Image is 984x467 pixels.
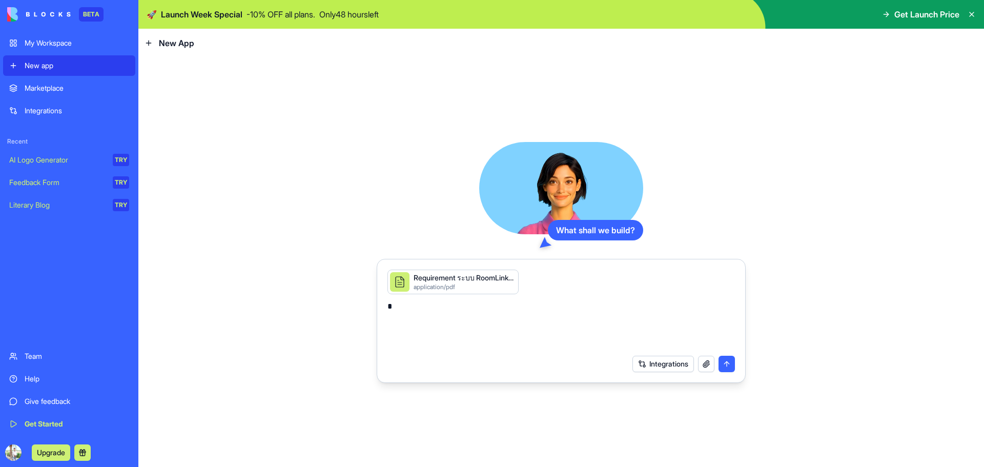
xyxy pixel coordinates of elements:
div: TRY [113,154,129,166]
a: Give feedback [3,391,135,412]
div: Requirement ระบบ RoomLink Pro.pdf [414,273,514,283]
div: Integrations [25,106,129,116]
span: Recent [3,137,135,146]
a: Get Started [3,414,135,434]
img: logo [7,7,71,22]
span: Get Launch Price [894,8,959,21]
a: My Workspace [3,33,135,53]
div: BETA [79,7,104,22]
div: Give feedback [25,396,129,407]
div: AI Logo Generator [9,155,106,165]
a: AI Logo GeneratorTRY [3,150,135,170]
img: ACg8ocKzZ1abWccmzoq6XjW9hBLt6Ie_NhkHhbWTQDbwyHCeuFZbotgw=s96-c [5,444,22,461]
div: Help [25,374,129,384]
a: BETA [7,7,104,22]
span: Launch Week Special [161,8,242,21]
div: TRY [113,199,129,211]
div: application/pdf [414,283,514,291]
button: Integrations [632,356,694,372]
div: Team [25,351,129,361]
div: Literary Blog [9,200,106,210]
p: Only 48 hours left [319,8,379,21]
div: Marketplace [25,83,129,93]
div: New app [25,60,129,71]
a: Feedback FormTRY [3,172,135,193]
div: My Workspace [25,38,129,48]
a: Help [3,369,135,389]
a: Team [3,346,135,367]
div: Get Started [25,419,129,429]
span: 🚀 [147,8,157,21]
div: TRY [113,176,129,189]
a: New app [3,55,135,76]
a: Literary BlogTRY [3,195,135,215]
button: Upgrade [32,444,70,461]
span: New App [159,37,194,49]
div: What shall we build? [548,220,643,240]
a: Integrations [3,100,135,121]
a: Marketplace [3,78,135,98]
a: Upgrade [32,447,70,457]
div: Feedback Form [9,177,106,188]
p: - 10 % OFF all plans. [247,8,315,21]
